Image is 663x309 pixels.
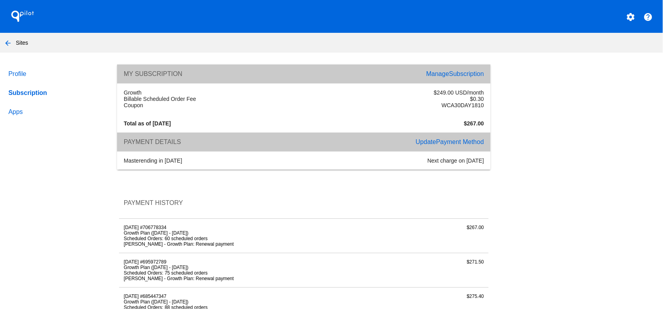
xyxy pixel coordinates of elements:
a: Profile [7,64,104,83]
div: Growth [119,89,304,96]
span: My Subscription [124,70,182,77]
mat-icon: settings [626,12,635,22]
div: $267.00 [366,225,489,247]
li: [PERSON_NAME] - Growth Plan: Renewal payment [124,276,361,281]
li: Scheduled Orders: 75 scheduled orders [124,270,361,276]
a: ManageSubscription [426,70,484,77]
div: ending in [DATE] [119,157,304,164]
li: [PERSON_NAME] - Growth Plan: Renewal payment [124,241,361,247]
li: Growth Plan ([DATE] - [DATE]) [124,230,361,236]
div: $271.50 [366,259,489,281]
span: Payment History [124,199,183,206]
div: Billable Scheduled Order Fee [119,96,304,102]
li: Growth Plan ([DATE] - [DATE]) [124,299,361,305]
div: $249.00 USD/month [304,89,489,96]
div: [DATE] #695972789 [119,259,365,281]
h1: QPilot [7,8,38,24]
span: Payment Details [124,138,181,145]
li: Scheduled Orders: 60 scheduled orders [124,236,361,241]
span: Subscription [449,70,484,77]
li: Growth Plan ([DATE] - [DATE]) [124,265,361,270]
a: Subscription [7,83,104,102]
div: WCA30DAY1810 [304,102,489,108]
a: UpdatePayment Method [416,138,484,145]
div: [DATE] #706778334 [119,225,365,247]
mat-icon: help [644,12,653,22]
strong: Total as of [DATE] [124,120,171,127]
strong: $267.00 [464,120,484,127]
div: $0.30 [304,96,489,102]
a: Apps [7,102,104,121]
mat-icon: arrow_back [3,38,13,48]
span: master [124,157,141,164]
div: Next charge on [DATE] [304,157,489,164]
div: Coupon [119,102,304,108]
span: Payment Method [436,138,484,145]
